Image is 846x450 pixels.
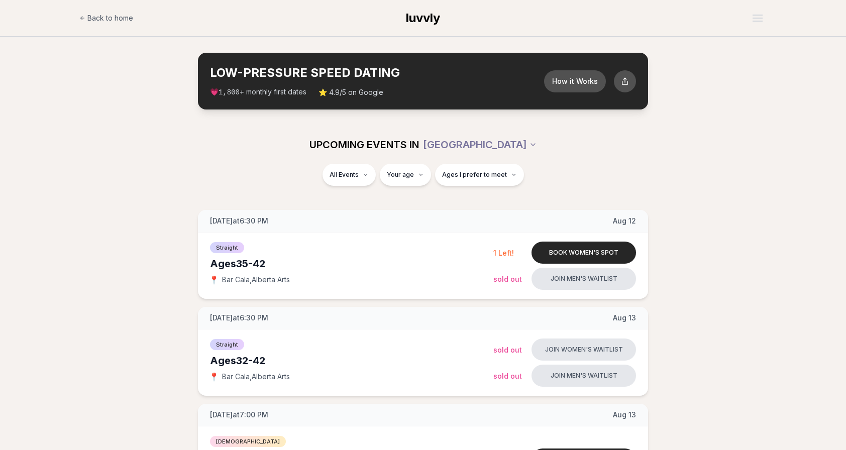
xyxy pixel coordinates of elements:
span: Bar Cala , Alberta Arts [222,372,290,382]
button: Join men's waitlist [532,365,636,387]
span: luvvly [406,11,440,25]
span: Aug 13 [613,410,636,420]
span: [DATE] at 6:30 PM [210,313,268,323]
button: Join women's waitlist [532,339,636,361]
span: [DEMOGRAPHIC_DATA] [210,436,286,447]
span: Bar Cala , Alberta Arts [222,275,290,285]
span: [DATE] at 7:00 PM [210,410,268,420]
span: 1 Left! [493,249,514,257]
span: Straight [210,242,244,253]
span: Sold Out [493,275,522,283]
a: Back to home [79,8,133,28]
button: Your age [380,164,431,186]
a: luvvly [406,10,440,26]
button: [GEOGRAPHIC_DATA] [423,134,537,156]
span: Aug 12 [613,216,636,226]
button: All Events [323,164,376,186]
button: Ages I prefer to meet [435,164,524,186]
button: Open menu [749,11,767,26]
span: Straight [210,339,244,350]
span: Ages I prefer to meet [442,171,507,179]
span: Back to home [87,13,133,23]
span: [DATE] at 6:30 PM [210,216,268,226]
button: Book women's spot [532,242,636,264]
div: Ages 35-42 [210,257,493,271]
span: 1,800 [219,88,240,96]
button: Join men's waitlist [532,268,636,290]
h2: LOW-PRESSURE SPEED DATING [210,65,544,81]
span: Aug 13 [613,313,636,323]
span: All Events [330,171,359,179]
span: Your age [387,171,414,179]
span: 📍 [210,276,218,284]
button: How it Works [544,70,606,92]
span: Sold Out [493,372,522,380]
span: ⭐ 4.9/5 on Google [319,87,383,97]
span: UPCOMING EVENTS IN [309,138,419,152]
div: Ages 32-42 [210,354,493,368]
span: 💗 + monthly first dates [210,87,306,97]
span: 📍 [210,373,218,381]
span: Sold Out [493,346,522,354]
